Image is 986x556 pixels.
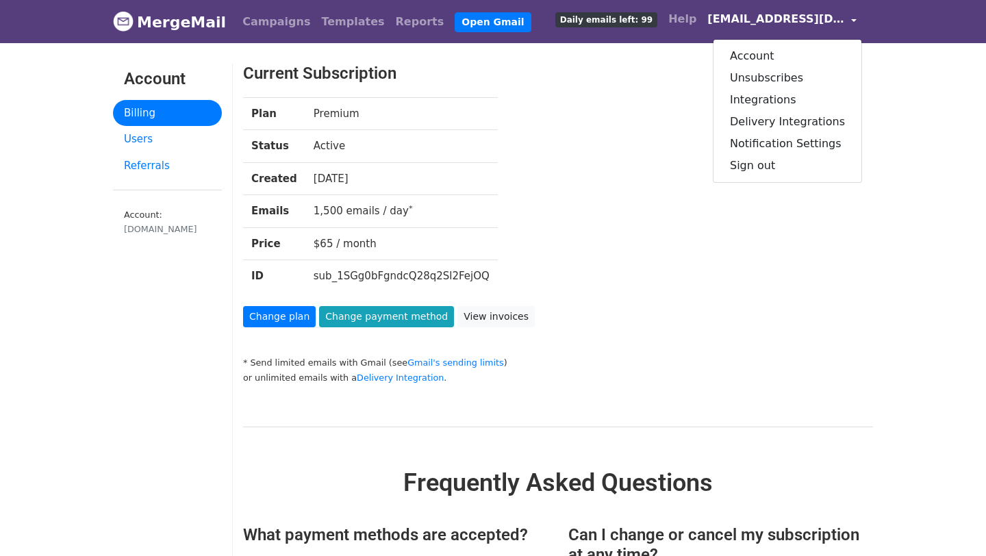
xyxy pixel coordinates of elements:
[243,468,873,498] h2: Frequently Asked Questions
[555,12,657,27] span: Daily emails left: 99
[407,357,504,368] a: Gmail's sending limits
[550,5,663,33] a: Daily emails left: 99
[237,8,316,36] a: Campaigns
[124,210,211,236] small: Account:
[713,39,862,183] div: [EMAIL_ADDRESS][DOMAIN_NAME]
[357,372,444,383] a: Delivery Integration
[305,260,498,292] td: sub_1SGg0bFgndcQ28q2Sl2FejOQ
[713,111,861,133] a: Delivery Integrations
[305,195,498,228] td: 1,500 emails / day
[113,126,222,153] a: Users
[707,11,844,27] span: [EMAIL_ADDRESS][DOMAIN_NAME]
[457,306,535,327] a: View invoices
[243,195,305,228] th: Emails
[663,5,702,33] a: Help
[713,45,861,67] a: Account
[305,227,498,260] td: $65 / month
[243,306,316,327] a: Change plan
[113,8,226,36] a: MergeMail
[713,133,861,155] a: Notification Settings
[124,69,211,89] h3: Account
[124,223,211,236] div: [DOMAIN_NAME]
[319,306,454,327] a: Change payment method
[918,490,986,556] iframe: Chat Widget
[455,12,531,32] a: Open Gmail
[702,5,862,38] a: [EMAIL_ADDRESS][DOMAIN_NAME]
[713,67,861,89] a: Unsubscribes
[713,89,861,111] a: Integrations
[243,64,819,84] h3: Current Subscription
[305,130,498,163] td: Active
[113,100,222,127] a: Billing
[243,97,305,130] th: Plan
[243,162,305,195] th: Created
[243,260,305,292] th: ID
[305,162,498,195] td: [DATE]
[243,525,548,545] h3: What payment methods are accepted?
[243,227,305,260] th: Price
[316,8,390,36] a: Templates
[113,153,222,179] a: Referrals
[113,11,134,31] img: MergeMail logo
[390,8,450,36] a: Reports
[713,155,861,177] a: Sign out
[243,357,507,383] small: * Send limited emails with Gmail (see ) or unlimited emails with a .
[243,130,305,163] th: Status
[305,97,498,130] td: Premium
